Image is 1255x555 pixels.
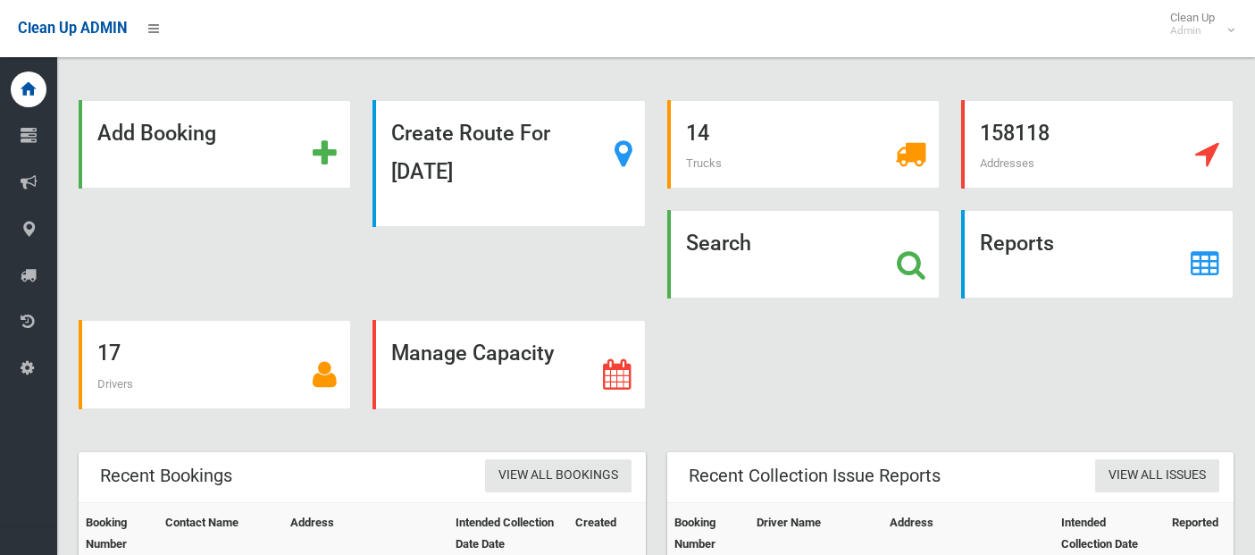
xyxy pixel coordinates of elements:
strong: Manage Capacity [391,341,554,366]
a: 14 Trucks [667,100,940,189]
a: View All Issues [1095,459,1219,492]
a: 17 Drivers [79,320,351,408]
strong: Add Booking [97,121,216,146]
span: Drivers [97,377,133,391]
span: Clean Up [1161,11,1233,38]
strong: Search [686,231,751,256]
a: Reports [961,210,1234,299]
span: Clean Up ADMIN [18,20,127,37]
strong: 14 [686,121,709,146]
a: Create Route For [DATE] [372,100,645,227]
a: Add Booking [79,100,351,189]
strong: Reports [980,231,1054,256]
strong: 158118 [980,121,1050,146]
strong: Create Route For [DATE] [391,121,550,184]
a: Manage Capacity [372,320,645,408]
strong: 17 [97,341,121,366]
a: Search [667,210,940,299]
a: View All Bookings [485,459,632,492]
span: Trucks [686,156,722,170]
header: Recent Collection Issue Reports [667,458,962,493]
span: Addresses [980,156,1034,170]
a: 158118 Addresses [961,100,1234,189]
small: Admin [1170,24,1215,38]
header: Recent Bookings [79,458,254,493]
